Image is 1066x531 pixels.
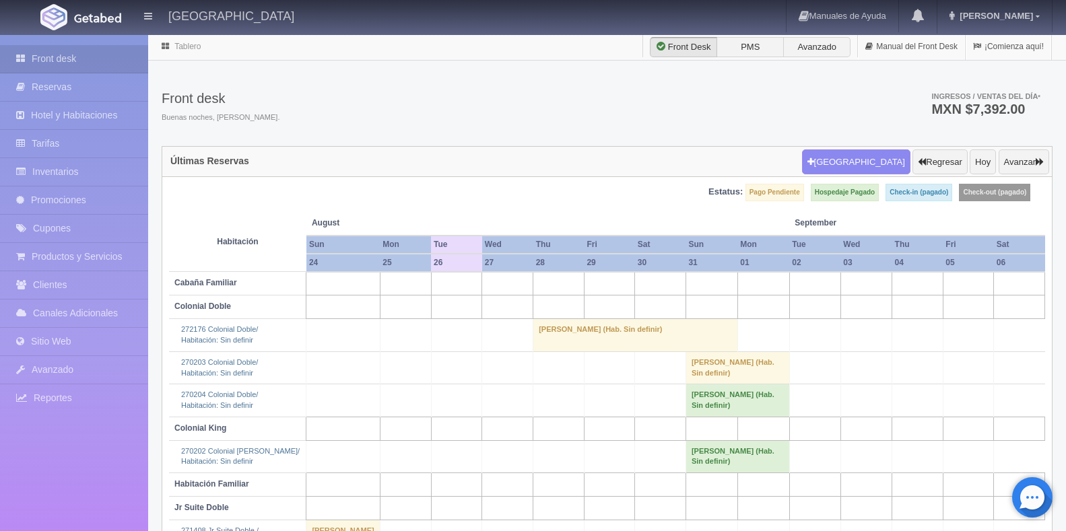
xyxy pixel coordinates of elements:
[533,319,738,351] td: [PERSON_NAME] (Hab. Sin definir)
[912,149,967,175] button: Regresar
[717,37,784,57] label: PMS
[533,254,585,272] th: 28
[966,34,1051,60] a: ¡Comienza aquí!
[162,112,279,123] span: Buenas noches, [PERSON_NAME].
[635,254,686,272] th: 30
[737,254,789,272] th: 01
[892,254,943,272] th: 04
[174,423,226,433] b: Colonial King
[802,149,910,175] button: [GEOGRAPHIC_DATA]
[745,184,804,201] label: Pago Pendiente
[708,186,743,199] label: Estatus:
[737,236,789,254] th: Mon
[959,184,1030,201] label: Check-out (pagado)
[931,102,1040,116] h3: MXN $7,392.00
[686,254,737,272] th: 31
[431,254,482,272] th: 26
[74,13,121,23] img: Getabed
[686,440,789,472] td: [PERSON_NAME] (Hab. Sin definir)
[892,236,943,254] th: Thu
[174,479,249,489] b: Habitación Familiar
[533,236,585,254] th: Thu
[840,254,892,272] th: 03
[482,236,533,254] th: Wed
[789,236,840,254] th: Tue
[380,236,431,254] th: Mon
[380,254,431,272] th: 25
[943,236,993,254] th: Fri
[584,236,634,254] th: Fri
[686,351,789,384] td: [PERSON_NAME] (Hab. Sin definir)
[795,217,886,229] span: September
[635,236,686,254] th: Sat
[956,11,1033,21] span: [PERSON_NAME]
[931,92,1040,100] span: Ingresos / Ventas del día
[181,390,258,409] a: 270204 Colonial Doble/Habitación: Sin definir
[181,325,258,344] a: 272176 Colonial Doble/Habitación: Sin definir
[994,236,1045,254] th: Sat
[970,149,996,175] button: Hoy
[943,254,993,272] th: 05
[181,358,258,377] a: 270203 Colonial Doble/Habitación: Sin definir
[168,7,294,24] h4: [GEOGRAPHIC_DATA]
[174,42,201,51] a: Tablero
[170,156,249,166] h4: Últimas Reservas
[789,254,840,272] th: 02
[482,254,533,272] th: 27
[431,236,482,254] th: Tue
[584,254,634,272] th: 29
[162,91,279,106] h3: Front desk
[306,236,380,254] th: Sun
[999,149,1049,175] button: Avanzar
[811,184,879,201] label: Hospedaje Pagado
[174,302,231,311] b: Colonial Doble
[306,254,380,272] th: 24
[174,278,237,287] b: Cabaña Familiar
[994,254,1045,272] th: 06
[650,37,717,57] label: Front Desk
[886,184,952,201] label: Check-in (pagado)
[858,34,965,60] a: Manual del Front Desk
[312,217,426,229] span: August
[181,447,300,466] a: 270202 Colonial [PERSON_NAME]/Habitación: Sin definir
[840,236,892,254] th: Wed
[686,236,737,254] th: Sun
[783,37,851,57] label: Avanzado
[174,503,229,512] b: Jr Suite Doble
[40,4,67,30] img: Getabed
[217,237,258,246] strong: Habitación
[686,384,789,417] td: [PERSON_NAME] (Hab. Sin definir)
